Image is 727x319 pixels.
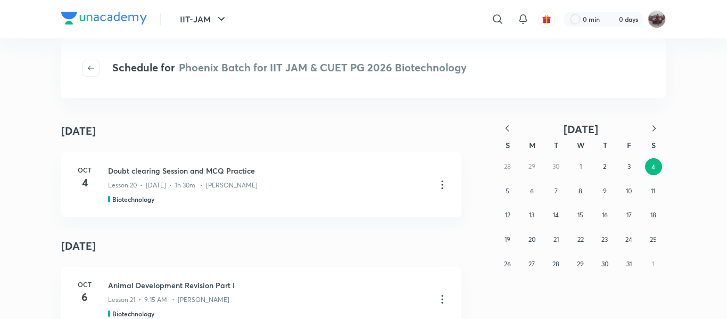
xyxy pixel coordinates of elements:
[548,231,565,248] button: October 21, 2025
[499,256,516,273] button: October 26, 2025
[601,260,608,268] abbr: October 30, 2025
[179,60,467,75] span: Phoenix Batch for IIT JAM & CUET PG 2026 Biotechnology
[564,122,598,136] span: [DATE]
[645,231,662,248] button: October 25, 2025
[74,165,95,175] h6: Oct
[506,140,510,150] abbr: Sunday
[651,187,655,195] abbr: October 11, 2025
[504,260,511,268] abbr: October 26, 2025
[651,162,655,171] abbr: October 4, 2025
[572,183,589,200] button: October 8, 2025
[627,162,631,170] abbr: October 3, 2025
[108,165,427,176] h3: Doubt clearing Session and MCQ Practice
[621,158,638,175] button: October 3, 2025
[580,162,582,170] abbr: October 1, 2025
[61,12,147,27] a: Company Logo
[650,235,657,243] abbr: October 25, 2025
[553,211,559,219] abbr: October 14, 2025
[519,122,642,136] button: [DATE]
[555,187,558,195] abbr: October 7, 2025
[542,14,551,24] img: avatar
[645,183,662,200] button: October 11, 2025
[528,235,535,243] abbr: October 20, 2025
[596,158,613,175] button: October 2, 2025
[505,235,510,243] abbr: October 19, 2025
[596,231,613,248] button: October 23, 2025
[577,260,584,268] abbr: October 29, 2025
[530,187,534,195] abbr: October 6, 2025
[625,235,632,243] abbr: October 24, 2025
[603,162,606,170] abbr: October 2, 2025
[626,187,632,195] abbr: October 10, 2025
[645,158,662,175] button: October 4, 2025
[523,231,540,248] button: October 20, 2025
[648,10,666,28] img: amirhussain Hussain
[621,231,638,248] button: October 24, 2025
[61,123,96,139] h4: [DATE]
[621,183,638,200] button: October 10, 2025
[529,140,535,150] abbr: Monday
[61,230,461,263] h4: [DATE]
[650,211,656,219] abbr: October 18, 2025
[577,140,584,150] abbr: Wednesday
[651,140,656,150] abbr: Saturday
[112,60,467,77] h4: Schedule for
[548,183,565,200] button: October 7, 2025
[626,211,632,219] abbr: October 17, 2025
[108,181,258,190] p: Lesson 20 • [DATE] • 1h 30m • [PERSON_NAME]
[603,140,607,150] abbr: Thursday
[61,12,147,24] img: Company Logo
[606,14,617,24] img: streak
[174,9,234,30] button: IIT-JAM
[645,207,662,224] button: October 18, 2025
[506,187,509,195] abbr: October 5, 2025
[528,260,535,268] abbr: October 27, 2025
[523,207,540,224] button: October 13, 2025
[61,152,461,217] a: Oct4Doubt clearing Session and MCQ PracticeLesson 20 • [DATE] • 1h 30m • [PERSON_NAME]Biotechnology
[74,289,95,305] h4: 6
[577,235,584,243] abbr: October 22, 2025
[553,235,559,243] abbr: October 21, 2025
[552,260,559,268] abbr: October 28, 2025
[572,231,589,248] button: October 22, 2025
[499,183,516,200] button: October 5, 2025
[108,280,427,291] h3: Animal Development Revision Part I
[74,280,95,289] h6: Oct
[572,158,589,175] button: October 1, 2025
[596,256,613,273] button: October 30, 2025
[626,260,632,268] abbr: October 31, 2025
[601,235,608,243] abbr: October 23, 2025
[112,309,154,318] h5: Biotechnology
[596,207,613,224] button: October 16, 2025
[499,207,516,224] button: October 12, 2025
[108,295,229,305] p: Lesson 21 • 9:15 AM • [PERSON_NAME]
[523,256,540,273] button: October 27, 2025
[577,211,583,219] abbr: October 15, 2025
[529,211,534,219] abbr: October 13, 2025
[602,211,608,219] abbr: October 16, 2025
[523,183,540,200] button: October 6, 2025
[596,183,613,200] button: October 9, 2025
[572,256,589,273] button: October 29, 2025
[548,256,565,273] button: October 28, 2025
[621,207,638,224] button: October 17, 2025
[554,140,558,150] abbr: Tuesday
[621,256,638,273] button: October 31, 2025
[627,140,631,150] abbr: Friday
[572,207,589,224] button: October 15, 2025
[548,207,565,224] button: October 14, 2025
[74,175,95,191] h4: 4
[603,187,607,195] abbr: October 9, 2025
[499,231,516,248] button: October 19, 2025
[112,194,154,204] h5: Biotechnology
[538,11,555,28] button: avatar
[505,211,510,219] abbr: October 12, 2025
[579,187,582,195] abbr: October 8, 2025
